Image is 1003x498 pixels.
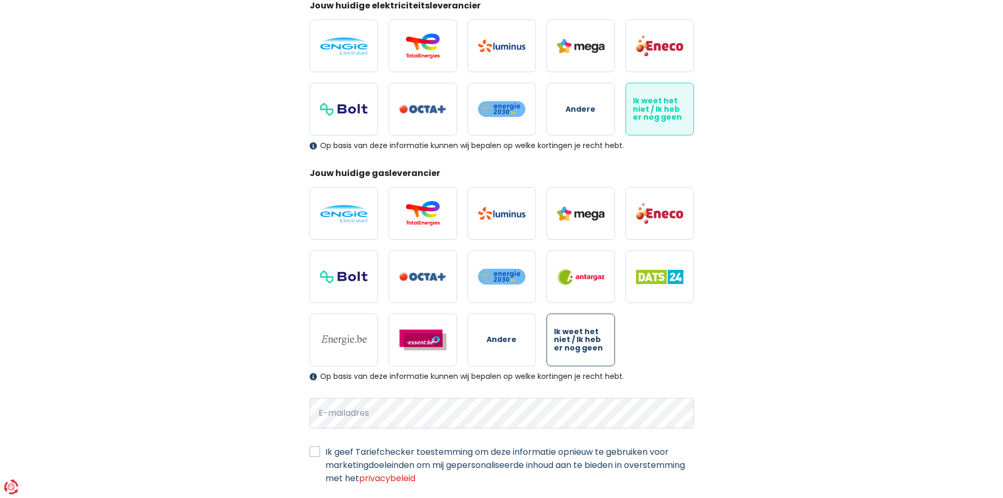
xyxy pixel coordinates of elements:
img: Mega [557,207,604,221]
span: Andere [565,105,595,113]
img: Octa+ [399,272,446,281]
img: Luminus [478,207,525,220]
div: Op basis van deze informatie kunnen wij bepalen op welke kortingen je recht hebt. [310,141,694,150]
span: Andere [486,336,517,344]
img: Total Energies / Lampiris [399,201,446,226]
img: Bolt [320,103,368,116]
label: Ik geef Tariefchecker toestemming om deze informatie opnieuw te gebruiken voor marketingdoeleinde... [325,445,694,485]
img: Dats 24 [636,270,683,284]
img: Engie / Electrabel [320,37,368,55]
div: Op basis van deze informatie kunnen wij bepalen op welke kortingen je recht hebt. [310,372,694,381]
img: Essent [399,329,446,350]
legend: Jouw huidige gasleverancier [310,167,694,183]
img: Mega [557,39,604,53]
img: Antargaz [557,269,604,285]
img: Bolt [320,270,368,284]
a: privacybeleid [359,472,415,484]
img: Energie.be [320,334,368,346]
img: Energie2030 [478,101,525,118]
span: Ik weet het niet / Ik heb er nog geen [554,328,608,352]
img: Engie / Electrabel [320,205,368,222]
img: Luminus [478,40,525,52]
img: Eneco [636,35,683,57]
img: Eneco [636,202,683,224]
span: Ik weet het niet / Ik heb er nog geen [633,97,687,121]
img: Total Energies / Lampiris [399,33,446,58]
img: Octa+ [399,105,446,114]
img: Energie2030 [478,268,525,285]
